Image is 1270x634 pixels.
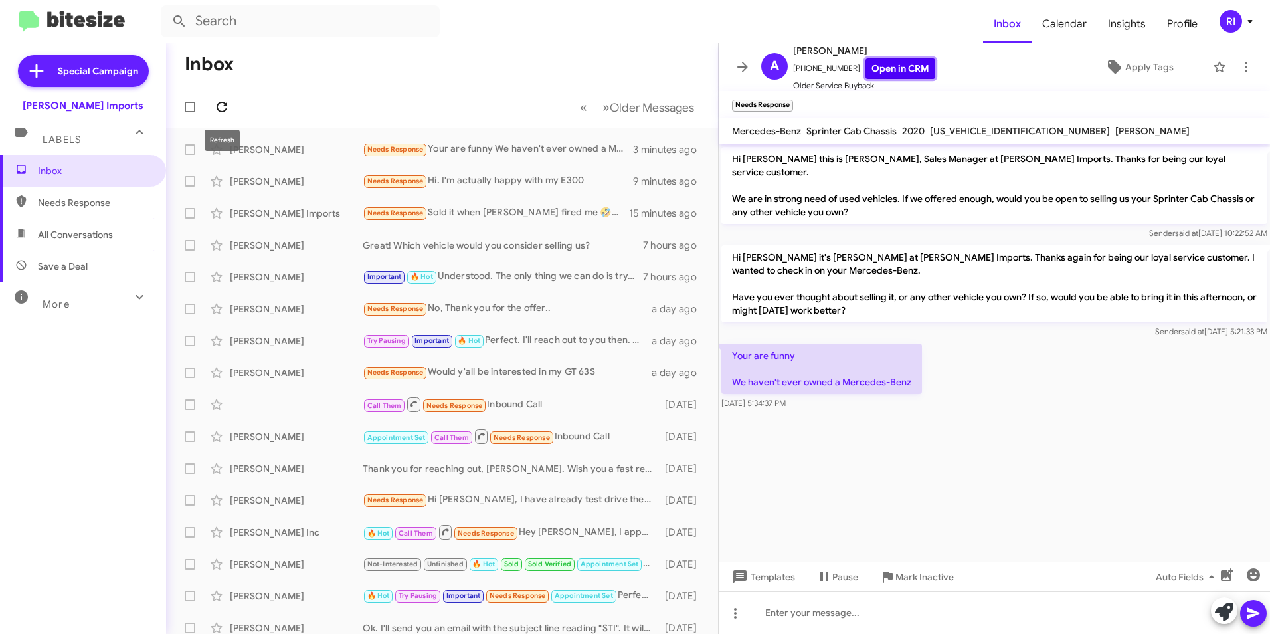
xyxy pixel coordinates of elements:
span: said at [1181,326,1204,336]
span: Templates [729,565,795,589]
div: [PERSON_NAME] [230,494,363,507]
span: Save a Deal [38,260,88,273]
span: Call Them [399,529,433,538]
span: More [43,298,70,310]
p: Hi [PERSON_NAME] it's [PERSON_NAME] at [PERSON_NAME] Imports. Thanks again for being our loyal se... [721,245,1267,322]
span: 🔥 Hot [367,591,390,600]
div: a day ago [652,302,707,316]
div: 3 minutes ago [633,143,707,156]
div: a day ago [652,366,707,379]
span: [PERSON_NAME] [1115,125,1190,137]
div: Hey [PERSON_NAME], I appreciate your time and follow up but at $21,000. I am going to pass. [363,524,659,540]
div: Your are funny We haven't ever owned a Mercedes-Benz [363,142,633,157]
div: [DATE] [659,526,707,539]
span: A [770,56,779,77]
span: Needs Response [494,433,550,442]
div: Sold it when [PERSON_NAME] fired me 🤣🤣🤣 [363,205,629,221]
span: Call Them [367,401,402,410]
span: Apply Tags [1125,55,1174,79]
p: Hi [PERSON_NAME] this is [PERSON_NAME], Sales Manager at [PERSON_NAME] Imports. Thanks for being ... [721,147,1267,224]
div: [DATE] [659,589,707,603]
span: Needs Response [367,496,424,504]
span: Important [367,272,402,281]
div: RI [1220,10,1242,33]
span: Needs Response [367,368,424,377]
div: Would y'all be interested in my GT 63S [363,365,652,380]
span: 🔥 Hot [410,272,433,281]
span: 🔥 Hot [367,529,390,538]
div: Inbound Call [363,396,659,413]
span: Sprinter Cab Chassis [806,125,897,137]
div: Hi. I'm actually happy with my E300 [363,173,633,189]
button: Auto Fields [1145,565,1230,589]
span: Mercedes-Benz [732,125,801,137]
span: Needs Response [38,196,151,209]
span: Needs Response [458,529,514,538]
div: [PERSON_NAME] [230,239,363,252]
span: Try Pausing [367,336,406,345]
span: 🔥 Hot [472,560,495,568]
p: Your are funny We haven't ever owned a Mercedes-Benz [721,344,922,394]
div: a day ago [652,334,707,348]
div: No, Thank you for the offer.. [363,301,652,316]
a: Profile [1156,5,1208,43]
div: 15 minutes ago [629,207,707,220]
div: Thank you for reaching out, [PERSON_NAME]. Wish you a fast recovery and we will talk soon. [363,462,659,475]
span: Labels [43,134,81,146]
span: Pause [832,565,858,589]
a: Insights [1097,5,1156,43]
nav: Page navigation example [573,94,702,121]
div: [PERSON_NAME] [230,143,363,156]
span: [PHONE_NUMBER] [793,58,935,79]
span: Sender [DATE] 5:21:33 PM [1155,326,1267,336]
div: [PERSON_NAME] [230,366,363,379]
div: [DATE] [659,558,707,571]
div: [DATE] [659,430,707,443]
div: 7 hours ago [643,239,707,252]
span: Sold [504,560,519,568]
button: Next [594,94,702,121]
span: said at [1175,228,1198,238]
div: Understood. The only thing we can do is try. Was there any particular vehicle you had in mind to ... [363,269,643,284]
span: All Conversations [38,228,113,241]
span: Appointment Set [367,433,426,442]
span: « [580,99,587,116]
div: 9 minutes ago [633,175,707,188]
span: » [602,99,610,116]
div: [DATE] [659,462,707,475]
a: Calendar [1032,5,1097,43]
div: [PERSON_NAME] [230,430,363,443]
span: Sender [DATE] 10:22:52 AM [1149,228,1267,238]
button: Apply Tags [1071,55,1206,79]
span: Not-Interested [367,560,418,568]
div: [PERSON_NAME] [230,558,363,571]
span: Needs Response [367,304,424,313]
div: Inbound Call [363,428,659,445]
span: Special Campaign [58,64,138,78]
div: Great! Which vehicle would you consider selling us? [363,239,643,252]
span: Auto Fields [1156,565,1220,589]
span: Appointment Set [555,591,613,600]
span: Call Them [434,433,469,442]
div: Refresh [205,130,240,151]
div: Hi [PERSON_NAME], I have already test drive the car but nobody gave me the call for final papers ... [363,492,659,508]
span: [US_VEHICLE_IDENTIFICATION_NUMBER] [930,125,1110,137]
div: [DATE] [659,398,707,411]
h1: Inbox [185,54,234,75]
div: [PERSON_NAME] [230,334,363,348]
span: Needs Response [367,209,424,217]
div: [PERSON_NAME] Imports [230,207,363,220]
span: Needs Response [490,591,546,600]
div: [PERSON_NAME] [230,302,363,316]
span: Mark Inactive [895,565,954,589]
span: Needs Response [367,145,424,154]
div: [PERSON_NAME] [230,462,363,475]
div: [PERSON_NAME] [230,589,363,603]
div: [PERSON_NAME] [230,270,363,284]
span: [DATE] 5:34:37 PM [721,398,786,408]
span: Older Messages [610,100,694,115]
span: Unfinished [427,560,464,568]
span: 2020 [902,125,925,137]
a: Special Campaign [18,55,149,87]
